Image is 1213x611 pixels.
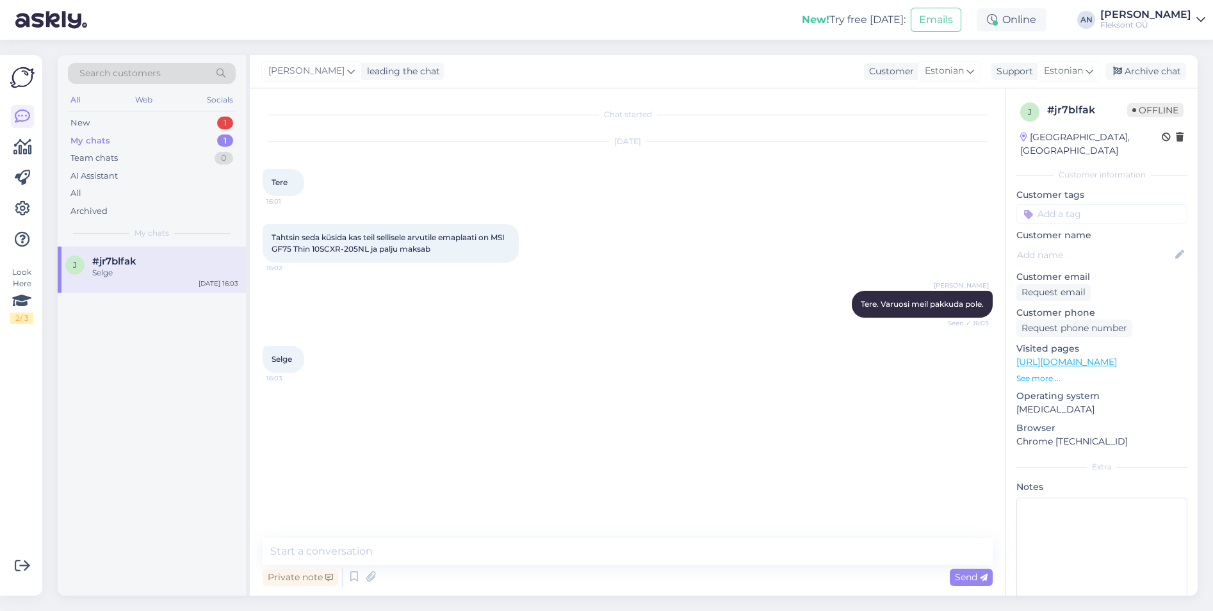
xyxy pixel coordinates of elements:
div: 1 [217,117,233,129]
div: Chat started [263,109,993,120]
div: [GEOGRAPHIC_DATA], [GEOGRAPHIC_DATA] [1020,131,1162,158]
span: [PERSON_NAME] [934,281,989,290]
div: leading the chat [362,65,440,78]
div: AI Assistant [70,170,118,183]
p: Notes [1016,480,1187,494]
p: Customer email [1016,270,1187,284]
div: AN [1077,11,1095,29]
div: All [68,92,83,108]
div: Online [977,8,1046,31]
p: [MEDICAL_DATA] [1016,403,1187,416]
span: Estonian [1044,64,1083,78]
span: Tere [272,177,288,187]
div: My chats [70,134,110,147]
div: Extra [1016,461,1187,473]
div: Web [133,92,155,108]
div: Selge [92,267,238,279]
div: Archive chat [1105,63,1186,80]
b: New! [802,13,829,26]
div: All [70,187,81,200]
span: Estonian [925,64,964,78]
span: 16:01 [266,197,314,206]
div: Try free [DATE]: [802,12,906,28]
span: [PERSON_NAME] [268,64,345,78]
div: New [70,117,90,129]
span: Offline [1127,103,1184,117]
div: Archived [70,205,108,218]
span: 16:02 [266,263,314,273]
span: Search customers [79,67,161,80]
span: j [73,260,77,270]
p: Visited pages [1016,342,1187,355]
div: [PERSON_NAME] [1100,10,1191,20]
span: Seen ✓ 16:03 [941,318,989,328]
p: Operating system [1016,389,1187,403]
div: Customer [864,65,914,78]
input: Add name [1017,248,1173,262]
div: Fleksont OÜ [1100,20,1191,30]
span: Tere. Varuosi meil pakkuda pole. [861,299,984,309]
span: 16:03 [266,373,314,383]
span: Send [955,571,988,583]
div: Request phone number [1016,320,1132,337]
div: # jr7blfak [1047,102,1127,118]
div: 2 / 3 [10,313,33,324]
span: j [1028,107,1032,117]
div: Private note [263,569,338,586]
img: Askly Logo [10,65,35,90]
div: 0 [215,152,233,165]
div: Request email [1016,284,1091,301]
a: [PERSON_NAME]Fleksont OÜ [1100,10,1205,30]
button: Emails [911,8,961,32]
div: [DATE] [263,136,993,147]
input: Add a tag [1016,204,1187,224]
div: 1 [217,134,233,147]
span: Tahtsin seda küsida kas teil sellisele arvutile emaplaati on MSI GF75 Thin 10SCXR-205NL ja palju ... [272,232,507,254]
p: Customer tags [1016,188,1187,202]
span: #jr7blfak [92,256,136,267]
p: See more ... [1016,373,1187,384]
p: Browser [1016,421,1187,435]
div: [DATE] 16:03 [199,279,238,288]
p: Customer phone [1016,306,1187,320]
div: Team chats [70,152,118,165]
div: Support [991,65,1033,78]
span: Selge [272,354,292,364]
a: [URL][DOMAIN_NAME] [1016,356,1117,368]
div: Customer information [1016,169,1187,181]
div: Socials [204,92,236,108]
p: Chrome [TECHNICAL_ID] [1016,435,1187,448]
span: My chats [134,227,169,239]
div: Look Here [10,266,33,324]
p: Customer name [1016,229,1187,242]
